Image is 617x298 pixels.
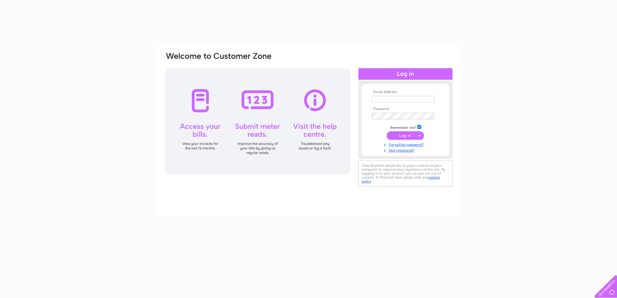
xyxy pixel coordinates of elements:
[370,90,441,94] th: Email Address:
[370,107,441,111] th: Password:
[362,175,440,183] a: cookies policy
[372,147,441,153] a: Not registered?
[372,141,441,147] a: Forgotten password?
[387,131,424,140] input: Submit
[370,124,441,130] td: Remember me?
[358,160,453,187] div: Clear Business would like to place cookies on your computer to improve your experience of the sit...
